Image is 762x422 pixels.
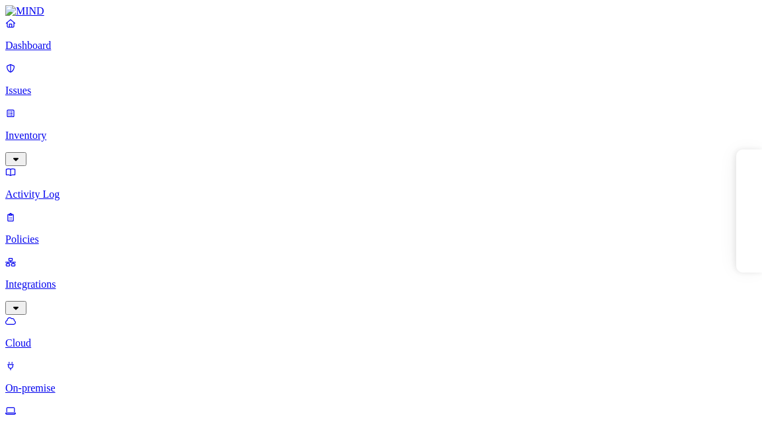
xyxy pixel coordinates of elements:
[5,360,757,394] a: On-premise
[5,5,757,17] a: MIND
[5,189,757,200] p: Activity Log
[5,130,757,142] p: Inventory
[5,17,757,52] a: Dashboard
[5,315,757,349] a: Cloud
[5,107,757,164] a: Inventory
[5,382,757,394] p: On-premise
[5,233,757,245] p: Policies
[5,5,44,17] img: MIND
[5,62,757,97] a: Issues
[5,211,757,245] a: Policies
[5,40,757,52] p: Dashboard
[5,278,757,290] p: Integrations
[5,85,757,97] p: Issues
[5,166,757,200] a: Activity Log
[5,337,757,349] p: Cloud
[5,256,757,313] a: Integrations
